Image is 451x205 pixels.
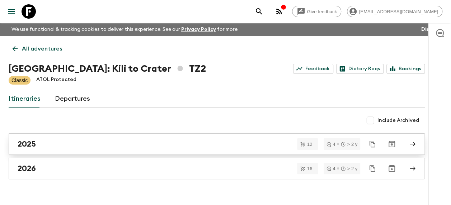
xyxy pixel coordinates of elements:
a: Bookings [386,64,425,74]
button: Archive [385,161,399,176]
button: Archive [385,137,399,151]
a: Departures [55,90,90,108]
div: 4 [326,142,335,147]
span: 16 [303,166,316,171]
span: Give feedback [303,9,341,14]
div: [EMAIL_ADDRESS][DOMAIN_NAME] [347,6,442,17]
a: All adventures [9,42,66,56]
h2: 2026 [18,164,36,173]
button: search adventures [252,4,266,19]
a: Privacy Policy [181,27,216,32]
button: menu [4,4,19,19]
span: [EMAIL_ADDRESS][DOMAIN_NAME] [355,9,442,14]
span: 12 [303,142,316,147]
h1: [GEOGRAPHIC_DATA]: Kili to Crater TZ2 [9,62,206,76]
div: > 2 y [341,142,357,147]
a: 2026 [9,158,425,179]
a: Dietary Reqs [336,64,384,74]
h2: 2025 [18,139,36,149]
p: ATOL Protected [36,76,76,85]
a: Itineraries [9,90,41,108]
div: > 2 y [341,166,357,171]
div: 4 [326,166,335,171]
a: Give feedback [292,6,341,17]
button: Duplicate [366,138,379,151]
p: All adventures [22,44,62,53]
a: 2025 [9,133,425,155]
p: Classic [11,77,28,84]
a: Feedback [293,64,333,74]
button: Duplicate [366,162,379,175]
span: Include Archived [377,117,419,124]
p: We use functional & tracking cookies to deliver this experience. See our for more. [9,23,241,36]
button: Dismiss [419,24,442,34]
